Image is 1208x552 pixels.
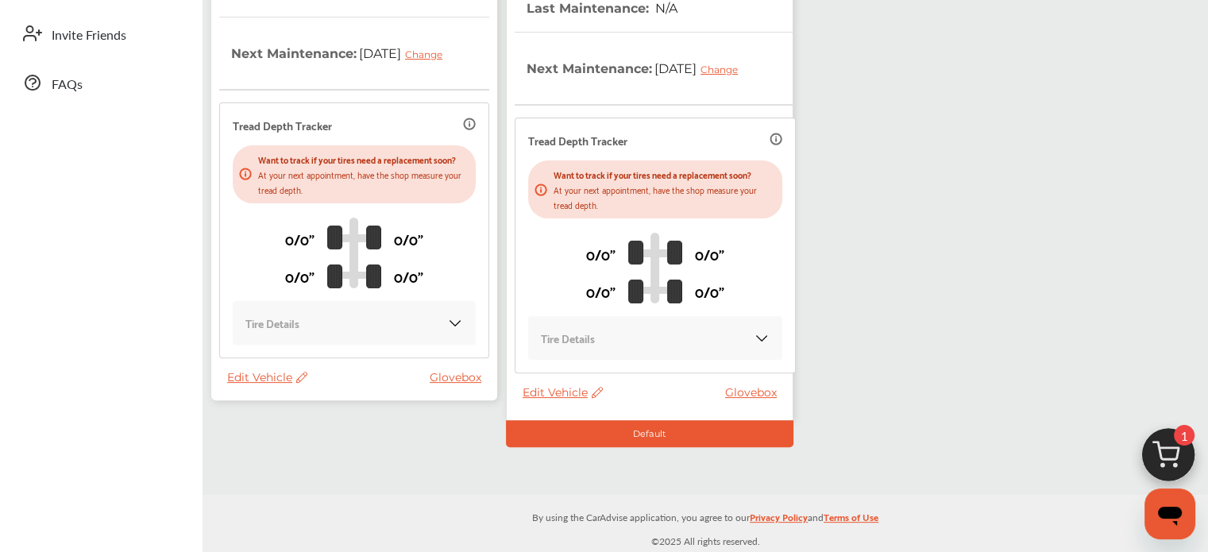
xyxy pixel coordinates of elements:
span: FAQs [52,75,83,95]
img: KOKaJQAAAABJRU5ErkJggg== [447,315,463,331]
p: Want to track if your tires need a replacement soon? [554,167,776,182]
p: By using the CarAdvise application, you agree to our and [203,508,1208,525]
img: tire_track_logo.b900bcbc.svg [327,217,381,288]
p: 0/0" [695,279,724,303]
span: Edit Vehicle [227,370,307,384]
a: Glovebox [725,385,785,400]
p: Tread Depth Tracker [528,131,627,149]
p: At your next appointment, have the shop measure your tread depth. [554,182,776,212]
p: 0/0" [695,241,724,266]
p: 0/0" [586,241,616,266]
span: Edit Vehicle [523,385,603,400]
p: Tire Details [245,314,299,332]
div: Change [405,48,450,60]
p: 0/0" [285,226,315,251]
span: N/A [653,1,677,16]
span: 1 [1174,425,1194,446]
th: Next Maintenance : [231,17,454,89]
img: cart_icon.3d0951e8.svg [1130,421,1206,497]
div: © 2025 All rights reserved. [203,495,1208,552]
img: tire_track_logo.b900bcbc.svg [628,232,682,303]
p: 0/0" [285,264,315,288]
a: FAQs [14,62,187,103]
div: Default [506,420,793,447]
a: Terms of Use [824,508,878,533]
a: Glovebox [430,370,489,384]
p: Want to track if your tires need a replacement soon? [258,152,469,167]
div: Change [700,64,746,75]
p: At your next appointment, have the shop measure your tread depth. [258,167,469,197]
p: 0/0" [394,226,423,251]
th: Next Maintenance : [527,33,750,104]
p: Tire Details [541,329,595,347]
p: Tread Depth Tracker [233,116,332,134]
iframe: Button to launch messaging window [1144,488,1195,539]
span: [DATE] [357,33,454,73]
a: Invite Friends [14,13,187,54]
p: 0/0" [394,264,423,288]
span: Invite Friends [52,25,126,46]
span: [DATE] [652,48,750,88]
img: KOKaJQAAAABJRU5ErkJggg== [754,330,770,346]
p: 0/0" [586,279,616,303]
a: Privacy Policy [750,508,808,533]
